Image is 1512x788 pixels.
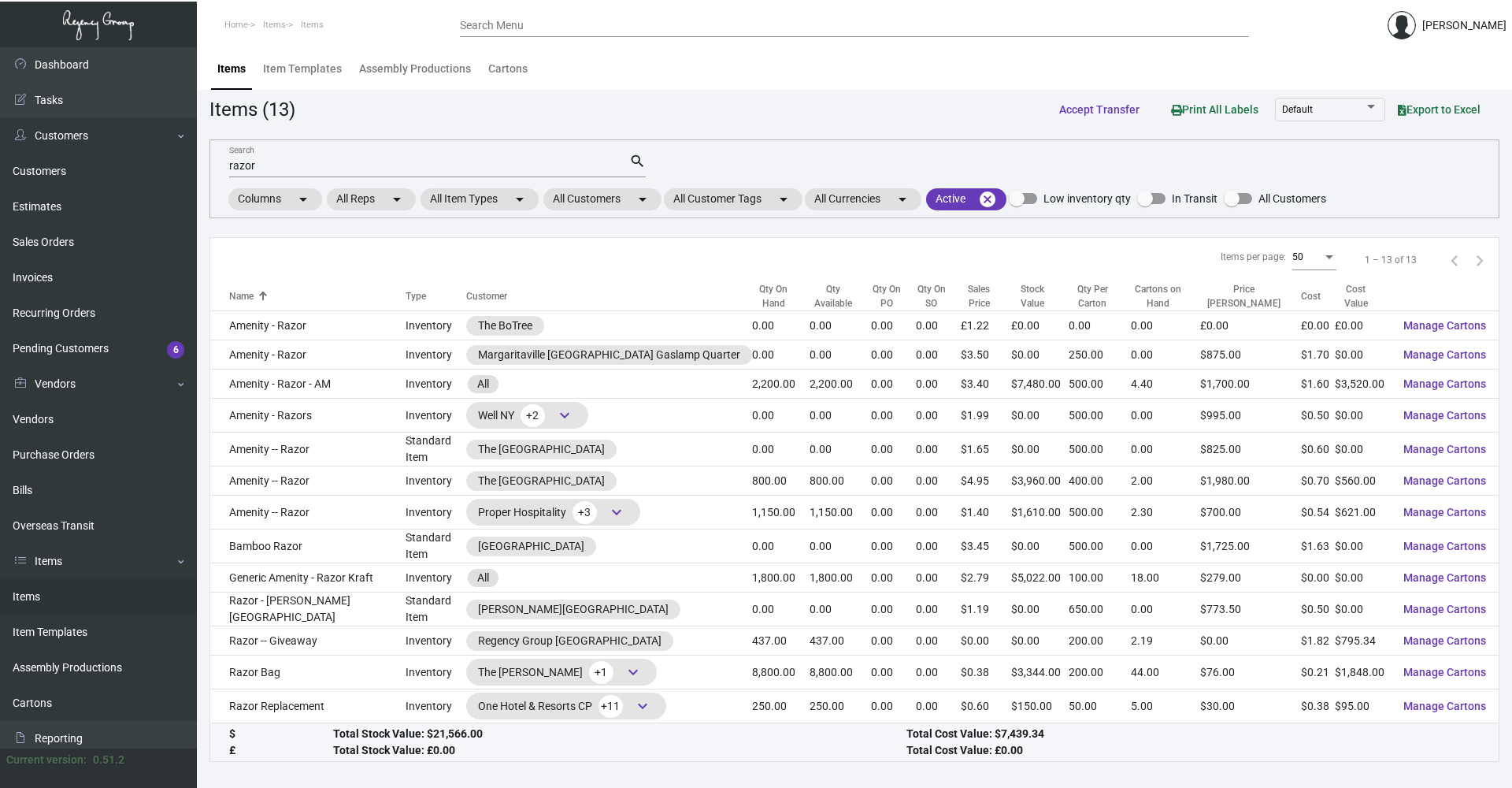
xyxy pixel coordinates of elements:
td: 2.30 [1131,496,1200,530]
button: Manage Cartons [1391,626,1499,655]
div: One Hotel & Resorts CP [478,694,654,718]
div: The BoTree [478,318,532,334]
div: Stock Value [1011,282,1054,310]
td: Amenity - Razor [210,340,406,370]
td: $5,022.00 [1011,563,1069,593]
span: Manage Cartons [1403,506,1486,519]
td: 44.00 [1131,656,1200,689]
td: $1,848.00 [1335,656,1391,689]
td: 200.00 [1069,626,1130,656]
td: $1.99 [961,399,1010,433]
td: 50.00 [1069,689,1130,723]
div: Qty On PO [871,282,916,310]
td: Inventory [406,340,465,370]
td: 0.00 [916,466,961,496]
button: Manage Cartons [1391,563,1499,592]
td: $0.00 [961,626,1010,656]
td: 4.40 [1131,370,1200,399]
span: Home [224,20,248,30]
span: Manage Cartons [1403,377,1486,390]
td: 1,150.00 [810,496,871,530]
span: Manage Cartons [1403,409,1486,422]
td: £0.00 [1011,311,1069,340]
td: £0.00 [1335,311,1391,340]
td: 0.00 [752,340,810,370]
td: $30.00 [1200,689,1301,723]
td: 0.00 [871,340,916,370]
span: Default [1282,104,1313,115]
div: [PERSON_NAME] [1422,17,1506,34]
div: Well NY [478,403,576,427]
span: Print All Labels [1171,103,1258,116]
div: Assembly Productions [359,61,471,77]
div: [PERSON_NAME][GEOGRAPHIC_DATA] [478,601,669,618]
button: Manage Cartons [1391,340,1499,369]
div: Total Stock Value: £0.00 [333,742,906,759]
td: Inventory [406,399,465,433]
td: $773.50 [1200,593,1301,626]
td: Amenity - Razors [210,399,406,433]
td: $2.79 [961,563,1010,593]
td: $0.50 [1301,593,1335,626]
span: Manage Cartons [1403,571,1486,584]
button: Manage Cartons [1391,311,1499,340]
td: 250.00 [752,689,810,723]
td: $0.00 [1335,433,1391,466]
td: Inventory [406,563,465,593]
td: 0.00 [916,656,961,689]
td: Razor - [PERSON_NAME][GEOGRAPHIC_DATA] [210,593,406,626]
td: $1.40 [961,496,1010,530]
td: Standard Item [406,530,465,563]
button: Export to Excel [1385,95,1493,124]
td: 0.00 [752,593,810,626]
td: Amenity - Razor [210,311,406,340]
td: Razor Replacement [210,689,406,723]
button: Manage Cartons [1391,498,1499,526]
mat-chip: All Customers [543,188,661,210]
td: 0.00 [1131,593,1200,626]
div: $ [229,726,333,742]
button: Print All Labels [1158,95,1271,124]
mat-icon: arrow_drop_down [633,190,652,209]
td: $0.70 [1301,466,1335,496]
span: All Customers [1258,189,1326,208]
td: 0.00 [1131,311,1200,340]
span: Items [301,20,324,30]
td: $76.00 [1200,656,1301,689]
div: Name [229,289,254,303]
div: Cost [1301,289,1321,303]
div: Proper Hospitality [478,500,628,524]
td: 0.00 [810,399,871,433]
div: Items (13) [209,95,295,124]
div: Qty On SO [916,282,947,310]
td: 0.00 [916,370,961,399]
th: Customer [466,282,752,311]
td: 0.00 [810,311,871,340]
div: Qty Available [810,282,857,310]
td: 0.00 [916,433,961,466]
td: 0.00 [1131,530,1200,563]
span: Manage Cartons [1403,700,1486,712]
td: Inventory [406,689,465,723]
td: 500.00 [1069,399,1130,433]
span: +2 [521,404,545,427]
td: Inventory [406,626,465,656]
td: Bamboo Razor [210,530,406,563]
td: $7,480.00 [1011,370,1069,399]
td: $1.63 [1301,530,1335,563]
button: Manage Cartons [1391,435,1499,463]
div: Cartons on Hand [1131,282,1186,310]
td: $1,725.00 [1200,530,1301,563]
span: In Transit [1172,189,1217,208]
td: 800.00 [752,466,810,496]
mat-chip: All Item Types [421,188,539,210]
td: $0.21 [1301,656,1335,689]
td: 800.00 [810,466,871,496]
td: 0.00 [871,433,916,466]
td: £0.00 [1301,311,1335,340]
span: Manage Cartons [1403,443,1486,455]
div: Sales Price [961,282,1010,310]
td: $825.00 [1200,433,1301,466]
td: 200.00 [1069,656,1130,689]
div: Cartons [488,61,528,77]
